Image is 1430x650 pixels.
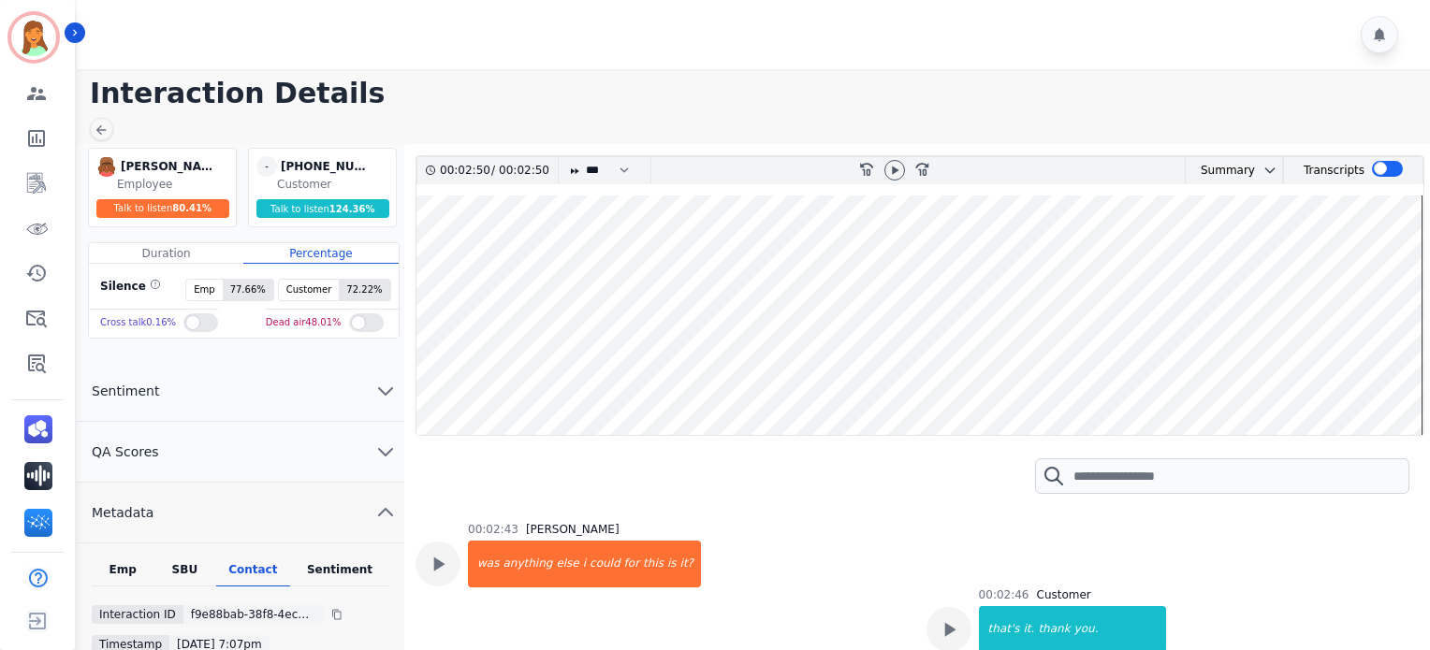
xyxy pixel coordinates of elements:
div: it? [679,541,701,587]
div: Interaction ID [92,605,183,624]
div: anything [501,541,554,587]
div: for [622,541,642,587]
button: QA Scores chevron down [77,422,404,483]
div: Summary [1186,157,1255,184]
img: Bordered avatar [11,15,56,60]
svg: chevron up [374,501,397,524]
div: 00:02:50 [440,157,491,184]
span: 72.22 % [339,280,389,300]
div: Dead air 48.01 % [266,310,342,337]
svg: chevron down [374,441,397,463]
div: Transcripts [1304,157,1364,184]
div: Talk to listen [256,199,389,218]
div: [PERSON_NAME] [121,156,214,177]
div: Contact [216,562,291,586]
div: else [554,541,580,587]
svg: chevron down [1262,163,1277,178]
div: is [665,541,679,587]
div: Sentiment [290,562,389,586]
div: Customer [277,177,392,192]
div: [PHONE_NUMBER] [281,156,374,177]
div: Emp [92,562,153,586]
div: SBU [153,562,215,586]
div: was [470,541,501,587]
div: i [581,541,588,587]
div: 00:02:46 [979,587,1029,602]
span: 124.36 % [329,204,375,214]
h1: Interaction Details [90,77,1430,110]
span: 77.66 % [223,280,273,300]
div: f9e88bab-38f8-4ec3-9912-644f8f660610 [183,605,324,624]
div: Employee [117,177,232,192]
button: Metadata chevron up [77,483,404,543]
div: could [588,541,622,587]
div: Duration [89,243,243,264]
div: 00:02:43 [468,522,518,537]
div: Percentage [243,243,398,264]
button: chevron down [1255,163,1277,178]
div: Silence [96,279,161,301]
div: Customer [1037,587,1091,602]
div: [PERSON_NAME] [526,522,620,537]
span: 80.41 % [172,203,212,213]
div: / [440,157,554,184]
span: Customer [279,280,340,300]
span: Metadata [77,503,168,522]
div: 00:02:50 [495,157,547,184]
svg: chevron down [374,380,397,402]
span: QA Scores [77,442,174,461]
div: Cross talk 0.16 % [100,310,176,337]
button: Sentiment chevron down [77,361,404,422]
span: Sentiment [77,382,174,400]
span: Emp [186,280,222,300]
span: - [256,156,277,177]
div: this [641,541,665,587]
div: Talk to listen [96,199,229,218]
